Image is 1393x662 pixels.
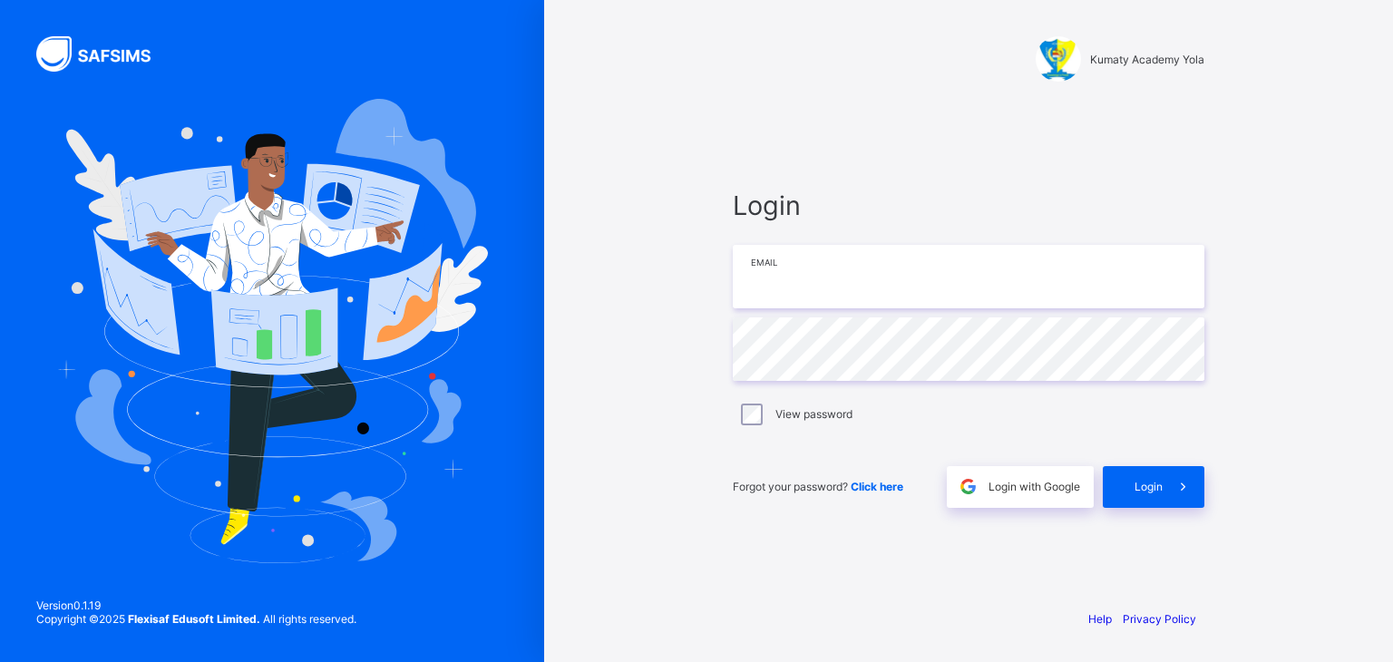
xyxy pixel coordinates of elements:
span: Copyright © 2025 All rights reserved. [36,612,356,626]
img: SAFSIMS Logo [36,36,172,72]
span: Login [1135,480,1163,493]
span: Login [733,190,1204,221]
strong: Flexisaf Edusoft Limited. [128,612,260,626]
span: Version 0.1.19 [36,599,356,612]
span: Login with Google [989,480,1080,493]
span: Kumaty Academy Yola [1090,53,1204,66]
span: Forgot your password? [733,480,903,493]
a: Help [1088,612,1112,626]
a: Privacy Policy [1123,612,1196,626]
img: Hero Image [56,99,488,563]
a: Click here [851,480,903,493]
img: google.396cfc9801f0270233282035f929180a.svg [958,476,979,497]
label: View password [775,407,852,421]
